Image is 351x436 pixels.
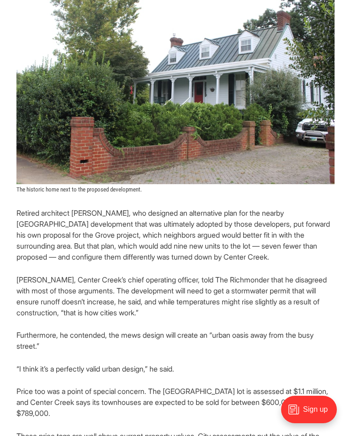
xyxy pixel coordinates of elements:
p: Furthermore, he contended, the mews design will create an “urban oasis away from the busy street.” [16,330,335,351]
span: The historic home next to the proposed development. [16,186,142,193]
p: [PERSON_NAME], Center Creek’s chief operating officer, told The Richmonder that he disagreed with... [16,274,335,318]
iframe: portal-trigger [273,391,351,436]
p: “I think it’s a perfectly valid urban design,” he said. [16,363,335,374]
p: Retired architect [PERSON_NAME], who designed an alternative plan for the nearby [GEOGRAPHIC_DATA... [16,207,335,262]
p: Price too was a point of special concern. The [GEOGRAPHIC_DATA] lot is assessed at $1.1 million, ... [16,386,335,419]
